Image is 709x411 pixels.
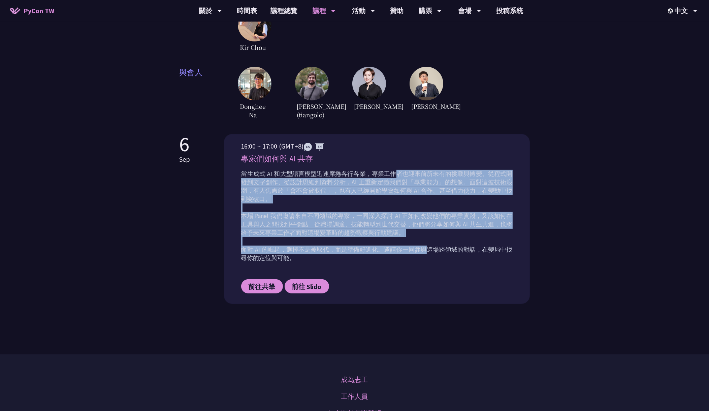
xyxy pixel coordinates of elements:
p: 當生成式 AI 和大型語言模型迅速席捲各行各業，專業工作者也迎來前所未有的挑戰與轉變。從程式開發到文字創作、從設計思維到資料分析，AI 正重新定義我們對「專業能力」的想像。面對這波技術浪潮，有人... [241,170,513,262]
p: 專家們如何與 AI 共存 [241,153,513,165]
img: DongheeNa.093fe47.jpeg [238,67,271,100]
p: 16:00 ~ 17:00 (GMT+8) [241,141,513,151]
span: [PERSON_NAME] [352,100,383,112]
img: Home icon of PyCon TW 2025 [10,7,20,14]
img: ENEN.5a408d1.svg [304,143,324,151]
img: Kir Chou [238,8,271,41]
a: 成為志工 [341,375,368,385]
img: TicaLin.61491bf.png [352,67,386,100]
img: YCChen.e5e7a43.jpg [410,67,443,100]
a: 前往 Slido [285,279,329,293]
a: PyCon TW [3,2,61,19]
a: 工作人員 [341,391,368,402]
span: 前往共筆 [249,282,276,291]
span: 與會人 [180,67,238,121]
p: 6 [180,134,190,154]
span: Kir Chou [238,41,268,53]
span: [PERSON_NAME] [410,100,440,112]
span: [PERSON_NAME] (tiangolo) [295,100,325,121]
p: Sep [180,154,190,164]
img: Sebasti%C3%A1nRam%C3%ADrez.1365658.jpeg [295,67,329,100]
img: Locale Icon [668,8,675,13]
span: PyCon TW [24,6,54,16]
span: 前往 Slido [292,282,322,291]
span: Donghee Na [238,100,268,121]
span: 主持人 [180,8,238,53]
a: 前往共筆 [241,279,283,293]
